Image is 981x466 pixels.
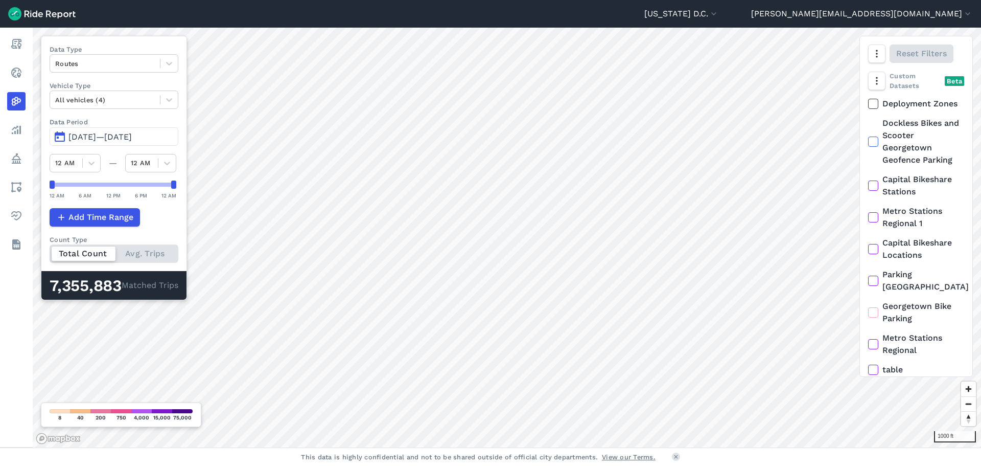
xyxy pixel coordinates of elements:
[68,211,133,224] span: Add Time Range
[890,45,953,63] button: Reset Filters
[868,71,964,91] div: Custom Datasets
[68,132,132,142] span: [DATE]—[DATE]
[41,271,186,300] div: Matched Trips
[161,191,176,200] div: 12 AM
[33,28,981,448] canvas: Map
[896,48,947,60] span: Reset Filters
[602,452,656,462] a: View our Terms.
[7,63,26,82] a: Realtime
[961,411,976,426] button: Reset bearing to north
[36,433,81,445] a: Mapbox logo
[961,396,976,411] button: Zoom out
[868,300,964,325] label: Georgetown Bike Parking
[106,191,121,200] div: 12 PM
[50,117,178,127] label: Data Period
[7,178,26,196] a: Areas
[868,332,964,357] label: Metro Stations Regional
[50,81,178,91] label: Vehicle Type
[7,235,26,254] a: Datasets
[50,279,122,293] div: 7,355,883
[644,8,719,20] button: [US_STATE] D.C.
[7,121,26,139] a: Analyze
[50,191,64,200] div: 12 AM
[868,98,964,110] label: Deployment Zones
[934,431,976,442] div: 1000 ft
[751,8,973,20] button: [PERSON_NAME][EMAIL_ADDRESS][DOMAIN_NAME]
[8,7,76,20] img: Ride Report
[7,35,26,53] a: Report
[79,191,91,200] div: 6 AM
[50,45,178,54] label: Data Type
[101,157,125,169] div: —
[868,269,964,293] label: Parking [GEOGRAPHIC_DATA]
[50,208,140,227] button: Add Time Range
[50,127,178,146] button: [DATE]—[DATE]
[868,237,964,261] label: Capital Bikeshare Locations
[945,76,964,86] div: Beta
[868,117,964,166] label: Dockless Bikes and Scooter Georgetown Geofence Parking
[868,205,964,230] label: Metro Stations Regional 1
[135,191,147,200] div: 6 PM
[50,235,178,245] div: Count Type
[7,149,26,168] a: Policy
[868,173,964,198] label: Capital Bikeshare Stations
[961,382,976,396] button: Zoom in
[7,207,26,225] a: Health
[868,364,964,376] label: table
[7,92,26,110] a: Heatmaps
